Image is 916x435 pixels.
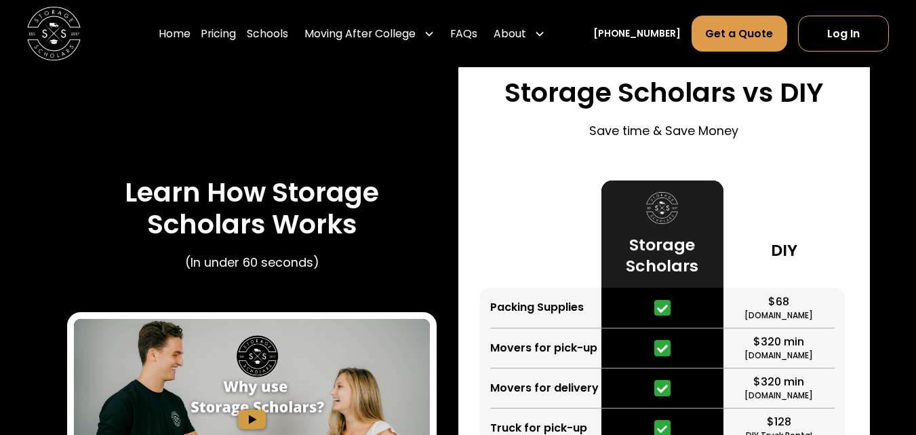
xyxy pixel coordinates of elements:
[612,235,713,277] h3: Storage Scholars
[159,15,191,52] a: Home
[488,15,550,52] div: About
[27,7,81,60] img: Storage Scholars main logo
[67,176,437,241] h3: Learn How Storage Scholars Works
[27,7,81,60] a: home
[744,390,813,402] div: [DOMAIN_NAME]
[201,15,236,52] a: Pricing
[490,380,599,396] div: Movers for delivery
[490,340,597,356] div: Movers for pick-up
[185,254,319,272] p: (In under 60 seconds)
[247,15,288,52] a: Schools
[744,350,813,362] div: [DOMAIN_NAME]
[744,310,813,322] div: [DOMAIN_NAME]
[646,192,678,224] img: Storage Scholars logo.
[494,26,526,42] div: About
[767,414,791,430] div: $128
[304,26,416,42] div: Moving After College
[299,15,439,52] div: Moving After College
[490,299,584,316] div: Packing Supplies
[593,26,681,41] a: [PHONE_NUMBER]
[450,15,477,52] a: FAQs
[753,374,804,390] div: $320 min
[768,294,789,310] div: $68
[504,77,823,109] h3: Storage Scholars vs DIY
[771,240,797,261] h3: DIY
[753,334,804,350] div: $320 min
[589,122,738,140] p: Save time & Save Money
[692,16,788,52] a: Get a Quote
[798,16,889,52] a: Log In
